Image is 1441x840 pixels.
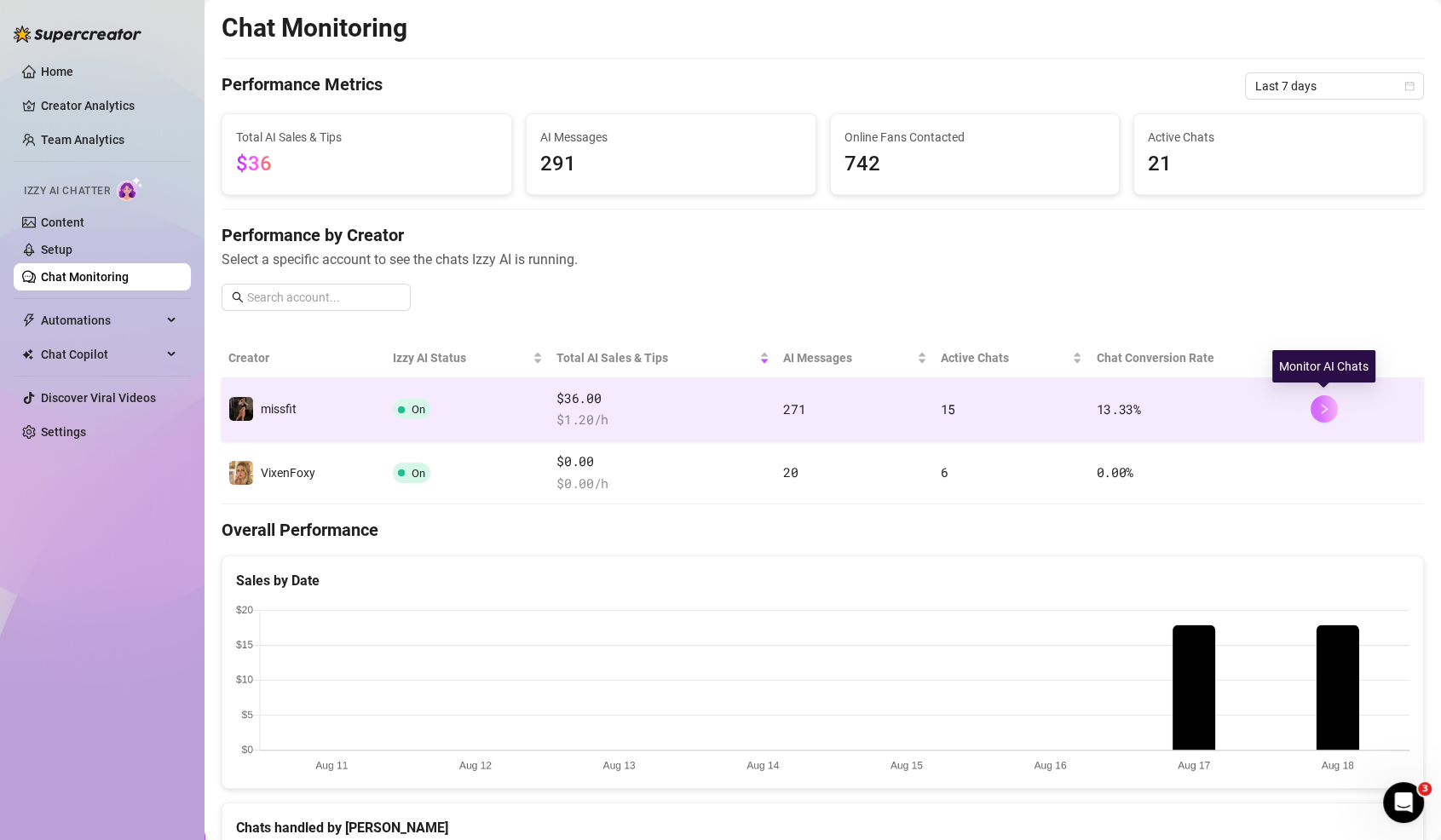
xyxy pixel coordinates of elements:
span: $ 0.00 /h [556,474,769,494]
span: $0.00 [556,452,769,472]
span: Active Chats [1148,128,1409,147]
span: thunderbolt [22,314,36,327]
div: Monitor AI Chats [1272,350,1375,383]
span: $ 1.20 /h [556,410,769,430]
span: On [412,403,425,416]
span: right [1318,403,1330,415]
a: Setup [41,243,72,256]
a: Settings [41,425,86,439]
th: Chat Conversion Rate [1089,338,1303,378]
span: 3 [1418,782,1432,796]
a: Discover Viral Videos [41,391,156,405]
span: Online Fans Contacted [844,128,1106,147]
a: Team Analytics [41,133,124,147]
iframe: Intercom live chat [1383,782,1424,823]
span: 21 [1148,148,1409,181]
a: Home [41,65,73,78]
span: On [412,467,425,480]
span: 20 [783,463,798,480]
h4: Overall Performance [222,518,1424,542]
span: $36 [236,152,272,175]
span: Automations [41,307,162,334]
input: Search account... [247,288,401,307]
div: Chats handled by [PERSON_NAME] [236,817,1409,838]
img: AI Chatter [117,176,143,201]
span: missfit [261,402,297,416]
span: 15 [941,400,955,417]
h4: Performance Metrics [222,72,383,100]
button: right [1311,395,1338,423]
img: missfit [229,397,253,421]
th: Creator [222,338,386,378]
a: Creator Analytics [41,92,177,119]
div: Sales by Date [236,570,1409,591]
img: VixenFoxy [229,461,253,485]
span: 6 [941,463,948,480]
span: Select a specific account to see the chats Izzy AI is running. [222,249,1424,270]
span: Izzy AI Chatter [24,183,110,199]
h2: Chat Monitoring [222,12,407,44]
span: Total AI Sales & Tips [236,128,498,147]
h4: Performance by Creator [222,223,1424,247]
span: AI Messages [540,128,802,147]
span: 13.33 % [1096,400,1140,417]
span: VixenFoxy [261,466,315,480]
img: logo-BBDzfeDw.svg [14,26,141,43]
span: 0.00 % [1096,463,1133,480]
span: 271 [783,400,805,417]
span: Total AI Sales & Tips [556,348,756,367]
span: 291 [540,148,802,181]
th: AI Messages [776,338,933,378]
span: Izzy AI Status [393,348,530,367]
span: 742 [844,148,1106,181]
th: Izzy AI Status [386,338,550,378]
span: Active Chats [941,348,1069,367]
span: $36.00 [556,388,769,409]
th: Total AI Sales & Tips [550,338,776,378]
span: Chat Copilot [41,341,162,368]
span: AI Messages [783,348,913,367]
img: Chat Copilot [22,348,33,360]
a: Content [41,216,84,229]
span: search [232,291,244,303]
span: Last 7 days [1255,73,1414,99]
th: Active Chats [934,338,1090,378]
a: Chat Monitoring [41,270,129,284]
span: calendar [1404,81,1415,91]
